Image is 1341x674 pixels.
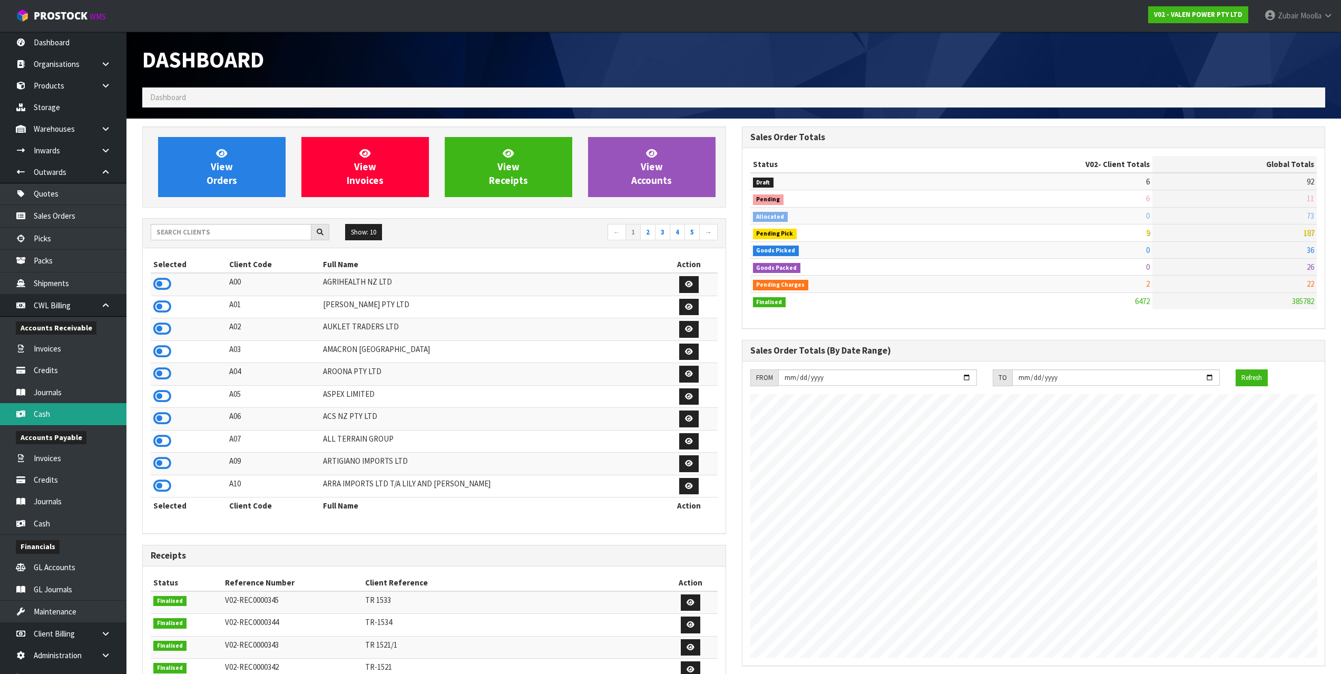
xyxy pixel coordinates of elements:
span: 0 [1146,245,1150,255]
span: Pending [753,194,784,205]
td: [PERSON_NAME] PTY LTD [320,296,660,318]
span: Finalised [153,641,187,651]
th: Action [660,256,717,273]
td: A10 [227,475,321,497]
h3: Sales Order Totals (By Date Range) [750,346,1317,356]
span: V02-REC0000345 [225,595,279,605]
nav: Page navigation [442,224,718,242]
a: V02 - VALEN POWER PTY LTD [1148,6,1248,23]
span: ProStock [34,9,87,23]
span: Accounts Payable [16,431,86,444]
a: ViewInvoices [301,137,429,197]
h3: Sales Order Totals [750,132,1317,142]
span: Finalised [153,596,187,607]
span: Dashboard [150,92,186,102]
span: 22 [1307,279,1314,289]
span: 6472 [1135,296,1150,306]
span: V02-REC0000343 [225,640,279,650]
span: Pending Charges [753,280,809,290]
a: 1 [625,224,641,241]
span: 26 [1307,262,1314,272]
span: Draft [753,178,774,188]
span: 0 [1146,262,1150,272]
th: Client Reference [363,574,663,591]
button: Refresh [1236,369,1268,386]
span: 6 [1146,177,1150,187]
input: Search clients [151,224,311,240]
span: Goods Picked [753,246,799,256]
th: Selected [151,497,227,514]
span: Finalised [753,297,786,308]
td: A04 [227,363,321,386]
span: Allocated [753,212,788,222]
span: 92 [1307,177,1314,187]
a: ViewOrders [158,137,286,197]
a: 5 [684,224,700,241]
td: A02 [227,318,321,341]
span: View Orders [207,147,237,187]
span: 36 [1307,245,1314,255]
span: Zubair [1278,11,1299,21]
td: A07 [227,430,321,453]
span: Pending Pick [753,229,797,239]
span: 385782 [1292,296,1314,306]
td: AGRIHEALTH NZ LTD [320,273,660,296]
th: Selected [151,256,227,273]
td: A03 [227,340,321,363]
th: Full Name [320,497,660,514]
span: Accounts Receivable [16,321,96,335]
span: View Receipts [489,147,528,187]
div: FROM [750,369,778,386]
span: V02 [1085,159,1098,169]
a: → [699,224,718,241]
span: 2 [1146,279,1150,289]
td: AMACRON [GEOGRAPHIC_DATA] [320,340,660,363]
td: A06 [227,408,321,431]
th: Client Code [227,497,321,514]
h3: Receipts [151,551,718,561]
td: A05 [227,385,321,408]
th: Action [663,574,718,591]
span: View Invoices [347,147,384,187]
td: ALL TERRAIN GROUP [320,430,660,453]
th: Full Name [320,256,660,273]
span: 73 [1307,211,1314,221]
span: Moolla [1300,11,1322,21]
span: Goods Packed [753,263,801,273]
span: 0 [1146,211,1150,221]
span: TR-1534 [365,617,392,627]
th: - Client Totals [938,156,1152,173]
td: ARTIGIANO IMPORTS LTD [320,453,660,475]
strong: V02 - VALEN POWER PTY LTD [1154,10,1242,19]
a: 2 [640,224,655,241]
small: WMS [90,12,106,22]
td: AUKLET TRADERS LTD [320,318,660,341]
td: A09 [227,453,321,475]
a: 4 [670,224,685,241]
span: Finalised [153,618,187,629]
a: ViewReceipts [445,137,572,197]
td: ARRA IMPORTS LTD T/A LILY AND [PERSON_NAME] [320,475,660,497]
th: Reference Number [222,574,363,591]
th: Client Code [227,256,321,273]
td: ACS NZ PTY LTD [320,408,660,431]
span: TR 1533 [365,595,391,605]
span: Finalised [153,663,187,673]
span: V02-REC0000344 [225,617,279,627]
img: cube-alt.png [16,9,29,22]
span: 9 [1146,228,1150,238]
span: TR 1521/1 [365,640,397,650]
span: Dashboard [142,45,264,74]
div: TO [993,369,1012,386]
button: Show: 10 [345,224,382,241]
th: Status [750,156,938,173]
td: AROONA PTY LTD [320,363,660,386]
span: Financials [16,540,60,553]
a: 3 [655,224,670,241]
span: 6 [1146,193,1150,203]
th: Global Totals [1152,156,1317,173]
td: A00 [227,273,321,296]
td: ASPEX LIMITED [320,385,660,408]
span: 187 [1303,228,1314,238]
span: V02-REC0000342 [225,662,279,672]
